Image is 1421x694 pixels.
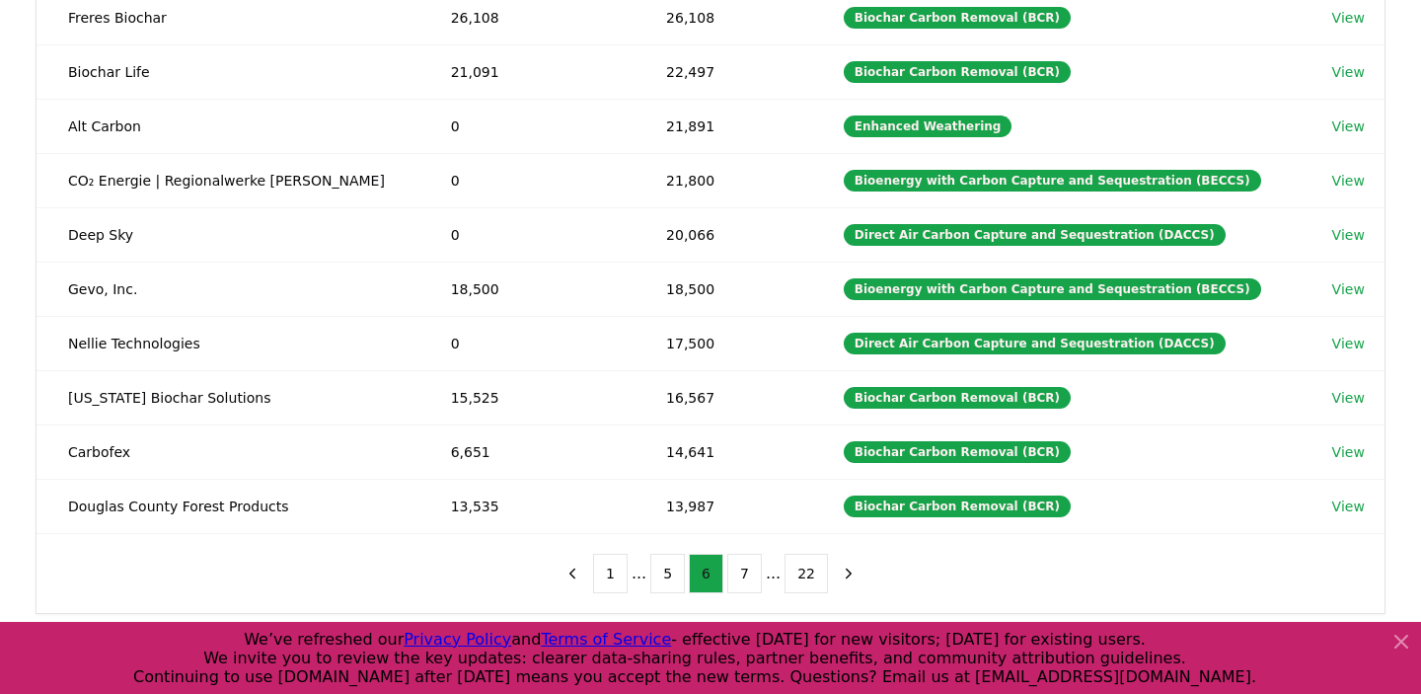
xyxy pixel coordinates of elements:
[1332,388,1365,408] a: View
[419,99,635,153] td: 0
[593,554,628,593] button: 1
[635,99,812,153] td: 21,891
[1332,116,1365,136] a: View
[37,153,419,207] td: CO₂ Energie | Regionalwerke [PERSON_NAME]
[844,116,1012,137] div: Enhanced Weathering
[419,262,635,316] td: 18,500
[556,554,589,593] button: previous page
[844,61,1071,83] div: Biochar Carbon Removal (BCR)
[37,99,419,153] td: Alt Carbon
[1332,442,1365,462] a: View
[844,170,1261,192] div: Bioenergy with Carbon Capture and Sequestration (BECCS)
[419,207,635,262] td: 0
[37,44,419,99] td: Biochar Life
[766,562,781,585] li: ...
[37,207,419,262] td: Deep Sky
[832,554,865,593] button: next page
[37,424,419,479] td: Carbofex
[1332,62,1365,82] a: View
[635,316,812,370] td: 17,500
[419,44,635,99] td: 21,091
[844,278,1261,300] div: Bioenergy with Carbon Capture and Sequestration (BECCS)
[37,262,419,316] td: Gevo, Inc.
[635,479,812,533] td: 13,987
[635,44,812,99] td: 22,497
[844,387,1071,409] div: Biochar Carbon Removal (BCR)
[635,207,812,262] td: 20,066
[37,479,419,533] td: Douglas County Forest Products
[1332,171,1365,191] a: View
[844,333,1226,354] div: Direct Air Carbon Capture and Sequestration (DACCS)
[37,370,419,424] td: [US_STATE] Biochar Solutions
[1332,279,1365,299] a: View
[419,479,635,533] td: 13,535
[1332,497,1365,516] a: View
[632,562,646,585] li: ...
[844,224,1226,246] div: Direct Air Carbon Capture and Sequestration (DACCS)
[1332,225,1365,245] a: View
[635,370,812,424] td: 16,567
[635,262,812,316] td: 18,500
[1332,8,1365,28] a: View
[689,554,723,593] button: 6
[844,441,1071,463] div: Biochar Carbon Removal (BCR)
[635,424,812,479] td: 14,641
[419,153,635,207] td: 0
[727,554,762,593] button: 7
[650,554,685,593] button: 5
[785,554,828,593] button: 22
[844,496,1071,517] div: Biochar Carbon Removal (BCR)
[635,153,812,207] td: 21,800
[419,370,635,424] td: 15,525
[1332,334,1365,353] a: View
[844,7,1071,29] div: Biochar Carbon Removal (BCR)
[419,424,635,479] td: 6,651
[419,316,635,370] td: 0
[37,316,419,370] td: Nellie Technologies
